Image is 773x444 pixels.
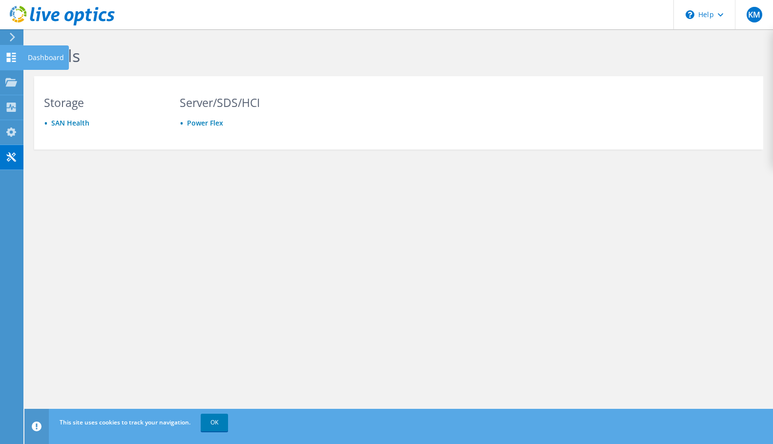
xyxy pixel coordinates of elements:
span: KM [747,7,762,22]
h1: Tools [39,45,698,66]
a: Power Flex [187,118,223,127]
h3: Server/SDS/HCI [180,97,297,108]
div: Dashboard [23,45,69,70]
a: SAN Health [51,118,89,127]
h3: Storage [44,97,161,108]
svg: \n [686,10,694,19]
span: This site uses cookies to track your navigation. [60,418,190,426]
a: OK [201,414,228,431]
